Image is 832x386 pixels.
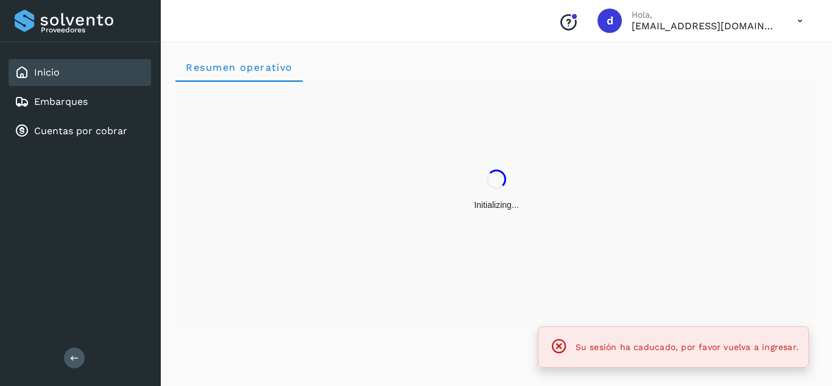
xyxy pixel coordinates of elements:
[576,342,799,352] span: Su sesión ha caducado, por favor vuelva a ingresar.
[34,125,127,137] a: Cuentas por cobrar
[632,20,778,32] p: daniel3129@outlook.com
[632,10,778,20] p: Hola,
[9,118,151,145] div: Cuentas por cobrar
[34,66,60,78] a: Inicio
[185,62,293,73] span: Resumen operativo
[9,59,151,86] div: Inicio
[34,96,88,107] a: Embarques
[41,26,146,34] p: Proveedores
[9,88,151,115] div: Embarques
